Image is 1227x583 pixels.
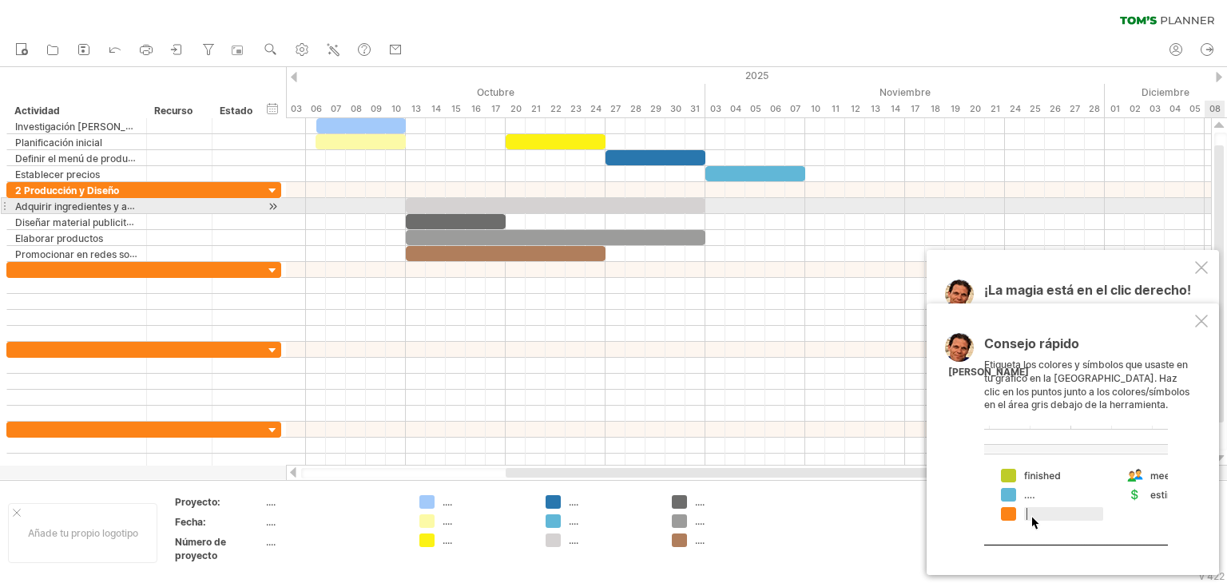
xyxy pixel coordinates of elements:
[391,103,401,114] font: 10
[685,101,705,117] div: Viernes, 31 de octubre de 2025
[630,103,641,114] font: 28
[443,534,452,546] font: ....
[745,69,768,81] font: 2025
[546,101,566,117] div: Miércoles, 22 de octubre de 2025
[331,103,341,114] font: 07
[945,101,965,117] div: Miércoles, 19 de noviembre de 2025
[650,103,661,114] font: 29
[477,86,514,98] font: Octubre
[865,101,885,117] div: Jueves, 13 de noviembre de 2025
[15,120,157,133] font: Investigación [PERSON_NAME]
[14,105,60,117] font: Actividad
[845,101,865,117] div: Miércoles, 12 de noviembre de 2025
[431,103,441,114] font: 14
[291,103,302,114] font: 03
[1085,101,1105,117] div: Viernes, 28 de noviembre de 2025
[471,103,481,114] font: 16
[984,359,1189,410] font: Etiqueta los colores y símbolos que usaste en tu gráfico en la [GEOGRAPHIC_DATA]. Haz clic en los...
[1125,101,1145,117] div: Martes, 2 de diciembre de 2025
[590,103,602,114] font: 24
[665,101,685,117] div: Jueves, 30 de octubre de 2025
[645,101,665,117] div: Miércoles, 29 de octubre de 2025
[1130,103,1141,114] font: 02
[931,103,940,114] font: 18
[246,84,705,101] div: Octubre de 2025
[625,101,645,117] div: Martes, 28 de octubre de 2025
[569,496,578,508] font: ....
[1025,101,1045,117] div: Martes, 25 de noviembre de 2025
[28,527,138,539] font: Añade tu propio logotipo
[15,232,103,244] font: Elaborar productos
[991,103,1000,114] font: 21
[705,84,1105,101] div: Noviembre de 2025
[265,198,280,215] div: Desplácese hasta la actividad
[569,534,578,546] font: ....
[811,103,820,114] font: 10
[311,103,322,114] font: 06
[790,103,800,114] font: 07
[15,184,119,196] font: 2 Producción y Diseño
[486,101,506,117] div: Viernes, 17 de octubre de 2025
[1165,101,1185,117] div: Jueves, 4 de diciembre de 2025
[725,101,745,117] div: Martes, 4 de noviembre de 2025
[750,103,761,114] font: 05
[1150,103,1161,114] font: 03
[984,282,1191,298] font: ¡La magia está en el clic derecho!
[446,101,466,117] div: Miércoles, 15 de octubre de 2025
[785,101,805,117] div: Viernes, 7 de noviembre de 2025
[15,200,223,212] font: Adquirir ingredientes y asegurar proveedores
[175,516,206,528] font: Fecha:
[1145,101,1165,117] div: Miércoles, 3 de diciembre de 2025
[851,103,860,114] font: 12
[880,86,931,98] font: Noviembre
[1105,101,1125,117] div: Lunes, 1 de diciembre de 2025
[569,515,578,527] font: ....
[610,103,621,114] font: 27
[805,101,825,117] div: Lunes, 10 de noviembre de 2025
[1050,103,1061,114] font: 26
[586,101,606,117] div: Viernes, 24 de octubre de 2025
[346,101,366,117] div: Miércoles, 8 de octubre de 2025
[690,103,700,114] font: 31
[1205,101,1225,117] div: Lunes, 8 de diciembre de 2025
[1169,103,1181,114] font: 04
[366,101,386,117] div: Jueves, 9 de octubre de 2025
[443,515,452,527] font: ....
[695,534,705,546] font: ....
[526,101,546,117] div: Martes, 21 de octubre de 2025
[175,536,226,561] font: Número de proyecto
[770,103,781,114] font: 06
[506,101,526,117] div: Lunes, 20 de octubre de 2025
[832,103,840,114] font: 11
[1089,103,1100,114] font: 28
[371,103,382,114] font: 09
[885,101,905,117] div: Viernes, 14 de noviembre de 2025
[1110,103,1120,114] font: 01
[1185,101,1205,117] div: Viernes, 5 de diciembre de 2025
[710,103,721,114] font: 03
[1030,103,1041,114] font: 25
[1209,103,1221,114] font: 08
[1142,86,1189,98] font: Diciembre
[386,101,406,117] div: Viernes, 10 de octubre de 2025
[15,216,144,228] font: Diseñar material publicitario
[695,515,705,527] font: ....
[266,496,276,508] font: ....
[286,101,306,117] div: Viernes, 3 de octubre de 2025
[550,103,562,114] font: 22
[15,137,102,149] font: Planificación inicial
[730,103,741,114] font: 04
[15,169,100,180] font: Establecer precios
[670,103,681,114] font: 30
[1045,101,1065,117] div: Miércoles, 26 de noviembre de 2025
[1005,101,1025,117] div: Lunes, 24 de noviembre de 2025
[351,103,362,114] font: 08
[1065,101,1085,117] div: Jueves, 27 de noviembre de 2025
[1070,103,1080,114] font: 27
[951,103,960,114] font: 19
[825,101,845,117] div: Martes, 11 de noviembre de 2025
[411,103,421,114] font: 13
[566,101,586,117] div: Jueves, 23 de octubre de 2025
[306,101,326,117] div: Lunes, 6 de octubre de 2025
[406,101,426,117] div: Lunes, 13 de octubre de 2025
